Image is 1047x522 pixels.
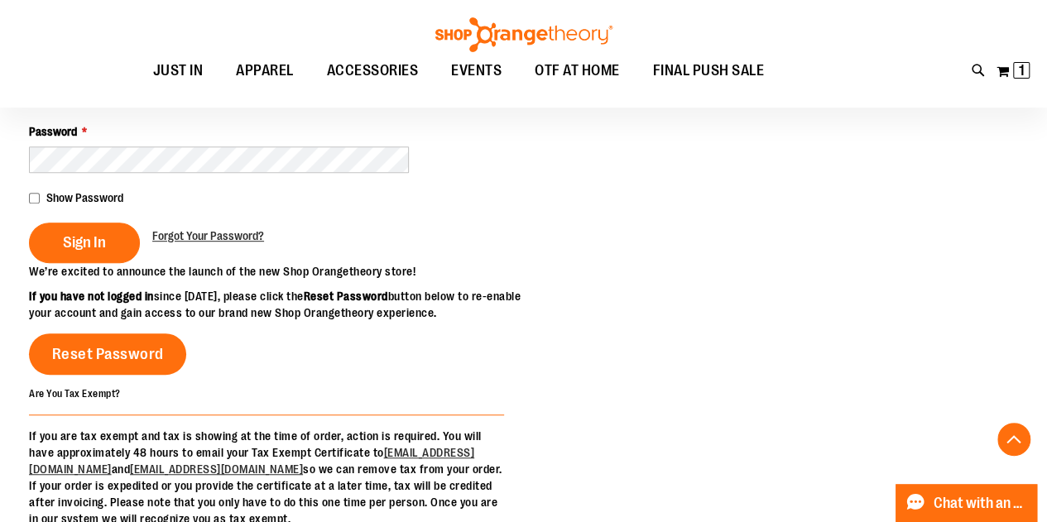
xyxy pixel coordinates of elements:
[433,17,615,52] img: Shop Orangetheory
[29,388,121,400] strong: Are You Tax Exempt?
[310,52,435,90] a: ACCESSORIES
[29,125,77,138] span: Password
[236,52,294,89] span: APPAREL
[152,227,264,244] a: Forgot Your Password?
[304,290,388,303] strong: Reset Password
[29,223,140,263] button: Sign In
[29,263,524,280] p: We’re excited to announce the launch of the new Shop Orangetheory store!
[130,462,303,476] a: [EMAIL_ADDRESS][DOMAIN_NAME]
[535,52,620,89] span: OTF AT HOME
[152,229,264,242] span: Forgot Your Password?
[63,233,106,251] span: Sign In
[435,52,518,90] a: EVENTS
[1019,62,1025,79] span: 1
[29,333,186,375] a: Reset Password
[653,52,765,89] span: FINAL PUSH SALE
[934,496,1027,511] span: Chat with an Expert
[52,345,164,363] span: Reset Password
[137,52,220,90] a: JUST IN
[29,288,524,321] p: since [DATE], please click the button below to re-enable your account and gain access to our bran...
[636,52,781,90] a: FINAL PUSH SALE
[997,423,1030,456] button: Back To Top
[153,52,204,89] span: JUST IN
[896,484,1038,522] button: Chat with an Expert
[46,191,123,204] span: Show Password
[219,52,310,90] a: APPAREL
[451,52,502,89] span: EVENTS
[29,446,474,476] a: [EMAIL_ADDRESS][DOMAIN_NAME]
[29,290,154,303] strong: If you have not logged in
[327,52,419,89] span: ACCESSORIES
[518,52,636,90] a: OTF AT HOME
